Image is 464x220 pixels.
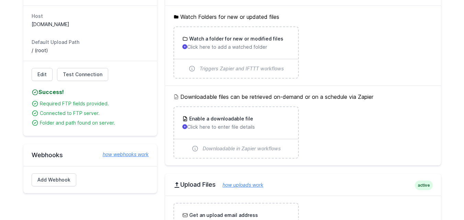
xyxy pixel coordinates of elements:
div: Connected to FTP server. [40,110,149,117]
dt: Host [32,13,149,20]
h5: Watch Folders for new or updated files [173,13,433,21]
h2: Webhooks [32,151,149,159]
a: Edit [32,68,53,81]
a: Add Webhook [32,173,76,186]
h3: Enable a downloadable file [188,115,253,122]
dd: / (root) [32,47,149,54]
h5: Downloadable files can be retrieved on-demand or on a schedule via Zapier [173,93,433,101]
a: Watch a folder for new or modified files Click here to add a watched folder Triggers Zapier and I... [174,27,298,78]
dt: Default Upload Path [32,39,149,46]
span: Test Connection [63,71,102,78]
h2: Upload Files [173,181,433,189]
p: Click here to enter file details [182,124,290,130]
h4: Success! [32,88,149,96]
a: how webhooks work [96,151,149,158]
a: Enable a downloadable file Click here to enter file details Downloadable in Zapier workflows [174,107,298,158]
span: Downloadable in Zapier workflows [203,145,281,152]
p: Click here to add a watched folder [182,44,290,50]
dd: [DOMAIN_NAME] [32,21,149,28]
iframe: Drift Widget Chat Controller [430,186,456,212]
span: active [415,181,433,190]
div: Required FTP fields provided. [40,100,149,107]
span: Triggers Zapier and IFTTT workflows [200,65,284,72]
h3: Watch a folder for new or modified files [188,35,283,42]
h3: Get an upload email address [188,212,258,219]
div: Folder and path found on server. [40,119,149,126]
a: how uploads work [216,182,263,188]
a: Test Connection [57,68,108,81]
